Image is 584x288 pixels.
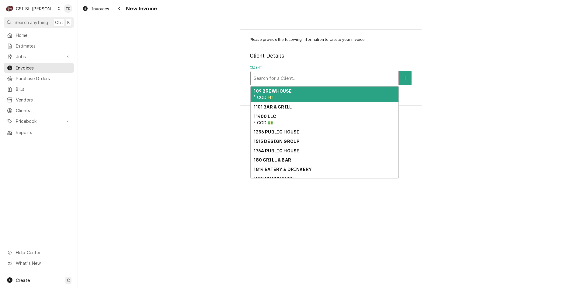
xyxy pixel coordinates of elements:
div: Invoice Create/Update Form [250,37,412,85]
strong: 11400 LLC [254,114,276,119]
a: Estimates [4,41,74,51]
button: Search anythingCtrlK [4,17,74,28]
div: CSI St. Louis's Avatar [5,4,14,13]
a: Home [4,30,74,40]
span: K [67,19,70,26]
a: Go to What's New [4,258,74,268]
a: Go to Jobs [4,52,74,62]
svg: Create New Client [403,76,407,80]
span: C [67,277,70,283]
strong: 1764 PUBLIC HOUSE [254,148,299,153]
span: Home [16,32,71,38]
strong: 180 GRILL & BAR [254,157,291,162]
a: Clients [4,105,74,116]
p: Please provide the following information to create your invoice: [250,37,412,42]
a: Invoices [4,63,74,73]
span: Purchase Orders [16,75,71,82]
span: Invoices [16,65,71,71]
span: Invoices [91,5,109,12]
span: Reports [16,129,71,136]
a: Reports [4,127,74,137]
div: C [5,4,14,13]
span: Vendors [16,97,71,103]
div: Tim Devereux's Avatar [64,4,72,13]
label: Client [250,65,412,70]
a: Invoices [80,4,112,14]
div: TD [64,4,72,13]
span: Bills [16,86,71,92]
span: Estimates [16,43,71,49]
strong: 109 BREWHOUSE [254,88,292,94]
a: Go to Pricebook [4,116,74,126]
strong: 1356 PUBLIC HOUSE [254,129,299,134]
span: Jobs [16,53,62,60]
span: Pricebook [16,118,62,124]
div: Invoice Create/Update [240,29,422,106]
div: CSI St. [PERSON_NAME] [16,5,55,12]
span: Search anything [15,19,48,26]
legend: Client Details [250,52,412,60]
strong: 1101 BAR & GRILL [254,104,292,109]
span: Create [16,278,30,283]
a: Go to Help Center [4,247,74,258]
span: New Invoice [124,5,157,13]
strong: 1814 EATERY & DRINKERY [254,167,312,172]
a: Bills [4,84,74,94]
button: Navigate back [114,4,124,13]
span: Ctrl [55,19,63,26]
button: Create New Client [399,71,412,85]
span: Clients [16,107,71,114]
span: Help Center [16,249,70,256]
strong: 1515 DESIGN GROUP [254,139,300,144]
span: What's New [16,260,70,266]
span: ² COD 💵 [254,120,273,125]
span: ² COD 💵 [254,95,273,100]
strong: 1818 CHOPHOUSE [254,176,294,181]
div: Client [250,65,412,85]
a: Purchase Orders [4,73,74,84]
a: Vendors [4,95,74,105]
